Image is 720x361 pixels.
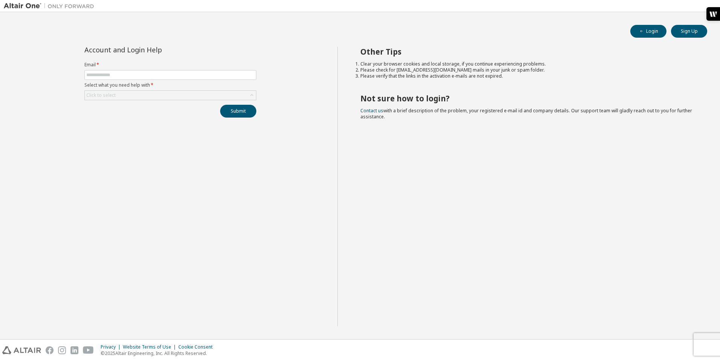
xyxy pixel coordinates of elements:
button: Login [630,25,666,38]
button: Sign Up [671,25,707,38]
img: linkedin.svg [70,346,78,354]
div: Website Terms of Use [123,344,178,350]
div: Privacy [101,344,123,350]
div: Cookie Consent [178,344,217,350]
img: facebook.svg [46,346,54,354]
button: Submit [220,105,256,118]
li: Please verify that the links in the activation e-mails are not expired. [360,73,694,79]
li: Clear your browser cookies and local storage, if you continue experiencing problems. [360,61,694,67]
label: Select what you need help with [84,82,256,88]
div: Click to select [86,92,116,98]
img: youtube.svg [83,346,94,354]
a: Contact us [360,107,383,114]
div: Click to select [85,91,256,100]
p: © 2025 Altair Engineering, Inc. All Rights Reserved. [101,350,217,356]
label: Email [84,62,256,68]
img: Altair One [4,2,98,10]
img: instagram.svg [58,346,66,354]
span: with a brief description of the problem, your registered e-mail id and company details. Our suppo... [360,107,692,120]
li: Please check for [EMAIL_ADDRESS][DOMAIN_NAME] mails in your junk or spam folder. [360,67,694,73]
h2: Other Tips [360,47,694,57]
img: altair_logo.svg [2,346,41,354]
div: Account and Login Help [84,47,222,53]
h2: Not sure how to login? [360,93,694,103]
